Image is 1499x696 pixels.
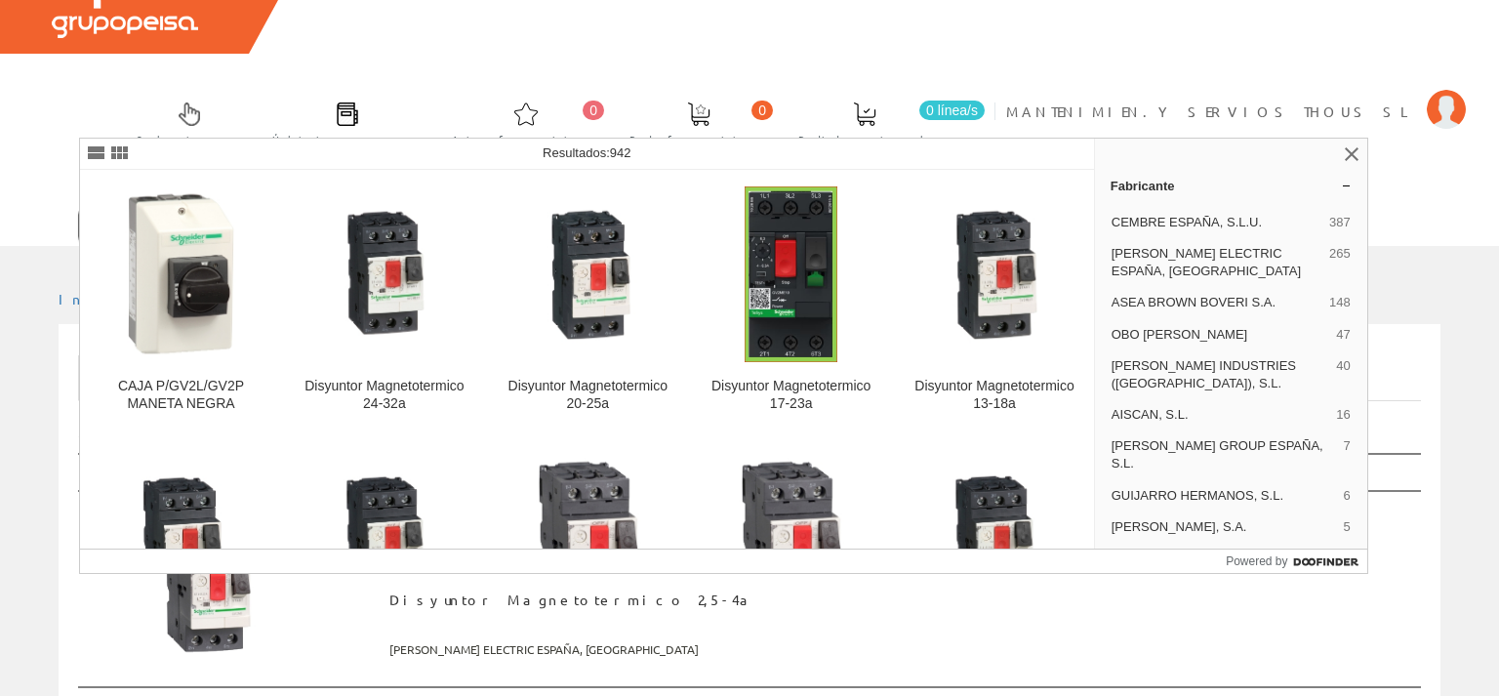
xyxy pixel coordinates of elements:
span: Selectores [137,130,242,149]
span: [PERSON_NAME] ELECTRIC ESPAÑA, [GEOGRAPHIC_DATA] [1112,245,1321,280]
span: 0 [583,101,604,120]
a: Disyuntor Magnetotermico 24-32a Disyuntor Magnetotermico 24-32a [283,171,485,435]
a: CAJA P/GV2L/GV2P MANETA NEGRA CAJA P/GV2L/GV2P MANETA NEGRA [80,171,282,435]
img: Disyuntor Magnetotermico 24-32a [299,188,469,359]
a: Disyuntor Magnetotermico 17-23a Disyuntor Magnetotermico 17-23a [690,171,892,435]
img: Disyuntor Magnetotermico 20-25a [503,188,673,359]
span: Últimas compras [272,130,422,149]
span: [PERSON_NAME] GROUP ESPAÑA, S.L. [1112,437,1336,472]
a: Disyuntor Magnetotermico 20-25a Disyuntor Magnetotermico 20-25a [487,171,689,435]
a: Últimas compras [253,86,431,157]
span: 0 [751,101,773,120]
span: MANTENIMIEN.Y SERVIOS THOUS SL [1006,102,1417,121]
span: Pedido actual [798,130,931,149]
img: CAJA P/GV2L/GV2P MANETA NEGRA [96,188,266,359]
span: Art. favoritos [452,130,599,149]
a: MANTENIMIEN.Y SERVIOS THOUS SL [1006,86,1466,104]
div: Disyuntor Magnetotermico 20-25a [503,378,673,413]
span: CEMBRE ESPAÑA, S.L.U. [1112,214,1321,231]
span: 265 [1329,245,1351,280]
img: Disyuntor Magnetotermico 17-23a [745,186,838,362]
span: 7 [1344,437,1351,472]
span: 148 [1329,294,1351,311]
div: Disyuntor Magnetotermico 17-23a [706,378,876,413]
a: Selectores [117,86,252,157]
a: Powered by [1226,550,1367,573]
span: 6 [1344,487,1351,505]
div: Disyuntor Magnetotermico 13-18a [909,378,1079,413]
img: Disyuntor Magnetotermico 13-18a [909,188,1079,359]
span: 942 [610,145,631,160]
span: 16 [1336,406,1350,424]
span: 0 línea/s [919,101,985,120]
span: 47 [1336,326,1350,344]
span: Resultados: [543,145,630,160]
span: [PERSON_NAME], S.A. [1112,518,1336,536]
img: Disyuntor Magnetotermico 9-14a [96,455,266,626]
div: CAJA P/GV2L/GV2P MANETA NEGRA [96,378,266,413]
img: Disyuntor Magnetotermico 6-10a [299,455,469,626]
span: Powered by [1226,553,1287,570]
span: 40 [1336,357,1350,392]
span: [PERSON_NAME] INDUSTRIES ([GEOGRAPHIC_DATA]), S.L. [1112,357,1329,392]
img: Disyuntor Magnetotermico 4-6,3a [503,455,673,626]
img: Foto artículo Disyuntor Magnetotermico 2,5-4a (150x150) [135,512,281,658]
a: Disyuntor Magnetotermico 13-18a Disyuntor Magnetotermico 13-18a [893,171,1095,435]
img: Disyuntor Magnetotermico 1,6-2,5a [909,455,1079,626]
img: Disyuntor Magnetotermico 2,5-4a [706,455,876,626]
span: Disyuntor Magnetotermico 2,5-4a [389,583,1413,618]
span: Ped. favoritos [629,130,768,149]
span: [PERSON_NAME] ELECTRIC ESPAÑA, [GEOGRAPHIC_DATA] [389,634,1413,666]
span: ASEA BROWN BOVERI S.A. [1112,294,1321,311]
span: 387 [1329,214,1351,231]
span: OBO [PERSON_NAME] [1112,326,1329,344]
a: Fabricante [1095,170,1367,201]
div: Disyuntor Magnetotermico 24-32a [299,378,469,413]
a: Inicio [59,290,142,307]
span: AISCAN, S.L. [1112,406,1329,424]
span: 5 [1344,518,1351,536]
span: GUIJARRO HERMANOS, S.L. [1112,487,1336,505]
